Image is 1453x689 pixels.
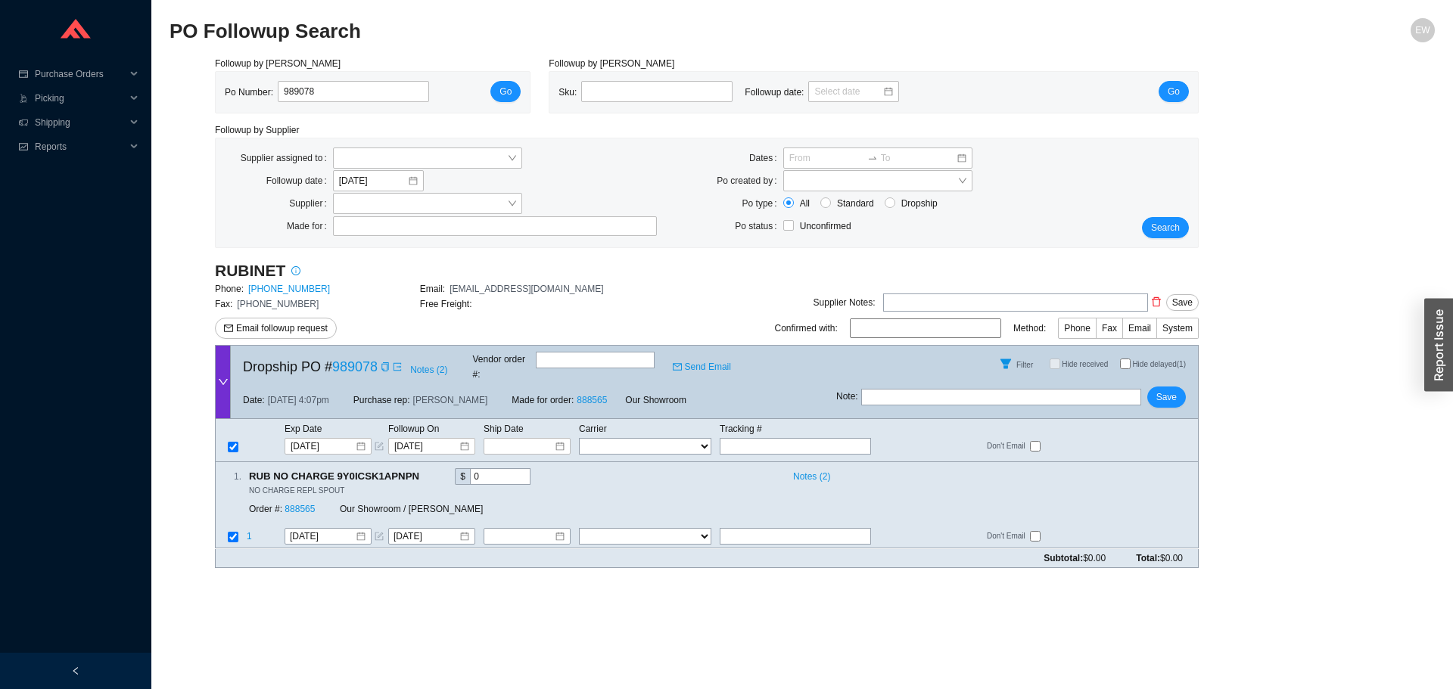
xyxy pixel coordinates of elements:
span: Hide delayed (1) [1132,360,1186,368]
input: 11/24/2025 [290,529,355,545]
span: $0.00 [1160,553,1183,563]
button: Save [1166,294,1199,311]
label: Followup date: [266,170,333,191]
span: Note : [836,389,858,405]
label: Dates: [749,147,783,169]
span: Save [1156,390,1177,405]
span: Unconfirmed [800,221,851,231]
span: Standard [831,196,880,211]
span: Tracking # [720,424,762,434]
input: 11/21/2025 [394,439,459,454]
span: All [794,196,816,211]
div: Supplier Notes: [814,295,876,310]
a: export [393,359,402,374]
span: Shipping [35,110,126,135]
span: Email [1128,323,1151,334]
div: 1 . [216,469,241,484]
span: Email: [420,284,445,294]
span: Vendor order # : [473,352,533,382]
input: Hide received [1050,358,1060,369]
span: form [375,442,384,451]
span: Order #: [249,504,282,515]
a: mailSend Email [673,359,731,374]
a: [PHONE_NUMBER] [248,284,330,294]
span: Carrier [579,424,607,434]
span: Phone [1064,323,1091,334]
a: 888565 [285,504,315,515]
span: Our Showroom / [PERSON_NAME] [340,504,483,515]
span: Followup by [PERSON_NAME] [215,58,341,69]
span: Exp Date [285,424,322,434]
span: export [393,362,402,371]
div: Confirmed with: Method: [775,318,1199,339]
span: form [375,532,384,542]
span: Made for order: [512,395,574,405]
span: Purchase rep: [353,393,410,408]
button: Save [1147,386,1186,408]
label: Po status: [735,216,783,237]
span: Reports [35,135,126,159]
div: Po Number: [225,81,441,104]
span: Free Freight: [420,299,472,309]
span: [DATE] 4:07pm [268,393,329,408]
label: Supplier assigned to [241,147,333,169]
span: EW [1415,18,1430,42]
span: 1 [247,532,252,542]
span: Notes ( 2 ) [410,362,447,377]
button: mailEmail followup request [215,318,337,339]
div: Copy [422,468,432,485]
span: Dropship [895,196,944,211]
span: left [71,666,80,675]
label: Made for: [287,216,333,237]
a: 888565 [577,395,607,405]
button: Notes (2) [786,468,831,479]
span: Date: [243,393,265,408]
span: Dropship PO # [243,355,378,378]
span: copy [381,362,390,371]
span: [PHONE_NUMBER] [237,299,319,309]
h3: RUBINET [215,260,285,281]
span: Fax [1102,323,1117,334]
label: Po type: [742,193,783,214]
span: Ship Date [484,424,524,434]
div: Sku: Followup date: [558,81,911,104]
input: Hide delayed(1) [1120,358,1131,369]
span: delete [1149,296,1164,307]
input: 11/21/2025 [394,529,459,545]
span: RUB NO CHARGE 9Y0ICSK1APNPN [249,468,432,485]
button: Search [1142,217,1189,238]
span: Notes ( 2 ) [793,469,830,484]
button: Filter [994,352,1018,376]
span: [EMAIL_ADDRESS][DOMAIN_NAME] [450,284,603,294]
input: From [789,151,864,166]
label: Po created by: [717,170,783,191]
span: Picking [35,86,126,110]
span: $0.00 [1083,553,1106,563]
span: Purchase Orders [35,62,126,86]
span: [PERSON_NAME] [413,393,488,408]
span: down [218,377,229,387]
span: Go [1168,84,1180,99]
span: mail [224,324,233,334]
input: 11/24/2025 [291,439,355,454]
button: Notes (2) [409,362,448,372]
span: Hide received [1062,360,1108,368]
span: Our Showroom [625,393,686,408]
span: Fax: [215,299,232,309]
span: Email followup request [236,321,328,336]
span: Filter [1016,361,1033,369]
span: credit-card [18,70,29,79]
input: 9/29/2025 [339,173,407,188]
span: Save [1172,295,1193,310]
span: Followup On [388,424,439,434]
span: Followup by [PERSON_NAME] [549,58,674,69]
span: Total: [1136,551,1183,566]
button: Go [1159,81,1189,102]
input: Select date [814,84,882,99]
span: Go [499,84,512,99]
span: NO CHARGE REPL SPOUT [249,486,344,495]
span: Don't Email [987,531,1030,544]
button: info-circle [285,260,306,281]
div: $ [455,468,470,485]
span: Search [1151,220,1180,235]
